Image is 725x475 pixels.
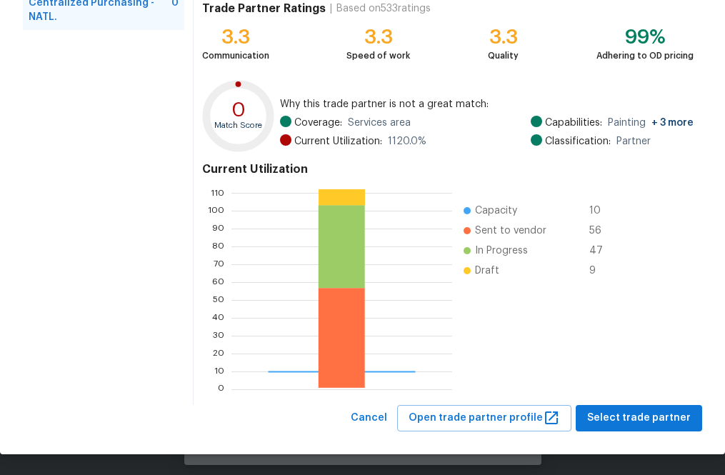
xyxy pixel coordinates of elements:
[202,1,326,16] h4: Trade Partner Ratings
[596,30,694,44] div: 99%
[231,100,245,120] text: 0
[218,385,224,394] text: 0
[202,30,269,44] div: 3.3
[589,264,612,278] span: 9
[294,116,342,130] span: Coverage:
[409,409,560,427] span: Open trade partner profile
[346,49,410,63] div: Speed of work
[280,97,694,111] span: Why this trade partner is not a great match:
[212,224,224,233] text: 90
[475,204,517,218] span: Capacity
[212,314,224,322] text: 40
[348,116,411,130] span: Services area
[388,134,426,149] span: 1120.0 %
[475,244,528,258] span: In Progress
[651,118,694,128] span: + 3 more
[202,162,694,176] h4: Current Utilization
[587,409,691,427] span: Select trade partner
[345,405,393,431] button: Cancel
[576,405,702,431] button: Select trade partner
[488,30,519,44] div: 3.3
[212,278,224,286] text: 60
[475,264,499,278] span: Draft
[596,49,694,63] div: Adhering to OD pricing
[589,204,612,218] span: 10
[212,242,224,251] text: 80
[488,49,519,63] div: Quality
[214,121,262,129] text: Match Score
[351,409,387,427] span: Cancel
[346,30,410,44] div: 3.3
[616,134,651,149] span: Partner
[208,206,224,215] text: 100
[589,244,612,258] span: 47
[475,224,546,238] span: Sent to vendor
[211,189,224,197] text: 110
[589,224,612,238] span: 56
[608,116,694,130] span: Painting
[213,296,224,304] text: 50
[214,367,224,376] text: 10
[545,116,602,130] span: Capabilities:
[214,260,224,269] text: 70
[545,134,611,149] span: Classification:
[336,1,431,16] div: Based on 533 ratings
[294,134,382,149] span: Current Utilization:
[326,1,336,16] div: |
[202,49,269,63] div: Communication
[397,405,571,431] button: Open trade partner profile
[213,331,224,340] text: 30
[213,349,224,358] text: 20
